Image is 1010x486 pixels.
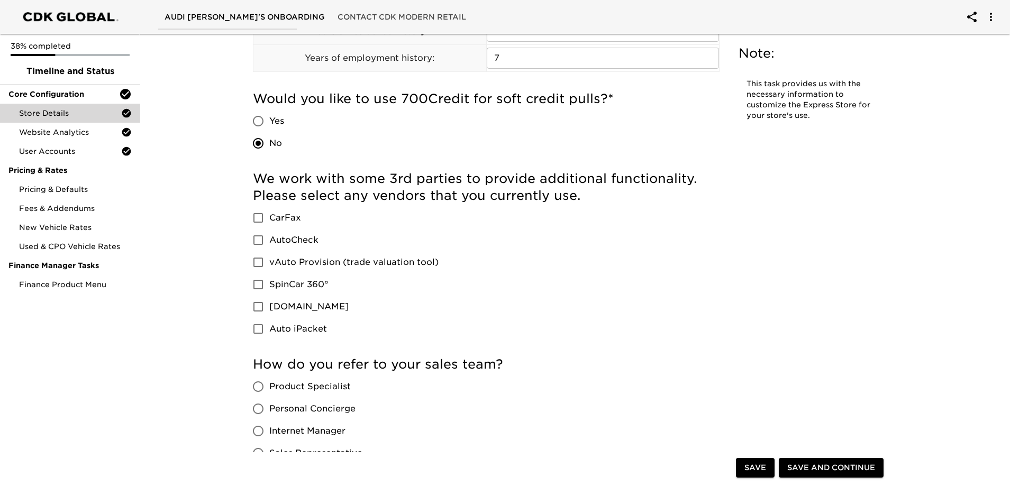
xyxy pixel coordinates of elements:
button: account of current user [959,4,985,30]
p: Years of employment history: [253,52,486,65]
span: Auto iPacket [269,323,327,335]
span: No [269,137,282,150]
span: Core Configuration [8,89,119,99]
h5: Would you like to use 700Credit for soft credit pulls? [253,90,720,107]
h5: Note: [739,45,881,62]
p: This task provides us with the necessary information to customize the Express Store for your stor... [747,79,873,121]
button: Save and Continue [779,459,884,478]
span: Product Specialist [269,380,351,393]
button: account of current user [978,4,1004,30]
span: Pricing & Defaults [19,184,132,195]
button: Save [736,459,775,478]
span: [DOMAIN_NAME] [269,300,349,313]
span: vAuto Provision (trade valuation tool) [269,256,439,269]
h5: We work with some 3rd parties to provide additional functionality. Please select any vendors that... [253,170,720,204]
p: 38% completed [11,41,130,51]
span: Fees & Addendums [19,203,132,214]
span: Save [744,462,766,475]
span: Website Analytics [19,127,121,137]
span: Pricing & Rates [8,165,132,176]
span: Personal Concierge [269,402,356,415]
span: Internet Manager [269,425,345,437]
span: Used & CPO Vehicle Rates [19,241,132,252]
span: New Vehicle Rates [19,222,132,233]
span: SpinCar 360° [269,278,329,291]
span: Finance Product Menu [19,279,132,290]
span: Contact CDK Modern Retail [338,11,466,24]
span: Save and Continue [787,462,875,475]
span: Timeline and Status [8,65,132,78]
span: Sales Representative [269,447,362,460]
span: Audi [PERSON_NAME]'s Onboarding [165,11,325,24]
span: Finance Manager Tasks [8,260,132,271]
span: User Accounts [19,146,121,157]
span: CarFax [269,212,301,224]
span: Store Details [19,108,121,118]
span: Yes [269,115,284,127]
h5: How do you refer to your sales team? [253,356,720,373]
span: AutoCheck [269,234,319,246]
